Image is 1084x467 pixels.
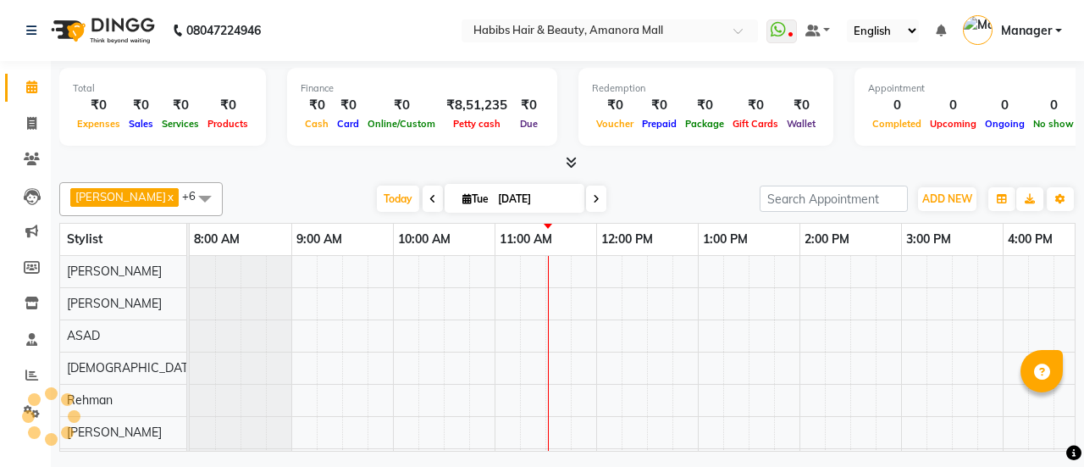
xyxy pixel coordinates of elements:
[301,96,333,115] div: ₹0
[592,96,638,115] div: ₹0
[699,227,752,252] a: 1:00 PM
[868,96,926,115] div: 0
[981,96,1029,115] div: 0
[166,190,174,203] a: x
[124,118,158,130] span: Sales
[868,118,926,130] span: Completed
[67,392,113,408] span: Rehman
[868,81,1078,96] div: Appointment
[516,118,542,130] span: Due
[783,96,820,115] div: ₹0
[158,96,203,115] div: ₹0
[597,227,657,252] a: 12:00 PM
[67,360,199,375] span: [DEMOGRAPHIC_DATA]
[301,81,544,96] div: Finance
[458,192,493,205] span: Tue
[592,118,638,130] span: Voucher
[67,264,162,279] span: [PERSON_NAME]
[124,96,158,115] div: ₹0
[592,81,820,96] div: Redemption
[67,328,100,343] span: ASAD
[638,96,681,115] div: ₹0
[67,425,162,440] span: [PERSON_NAME]
[926,118,981,130] span: Upcoming
[1029,96,1078,115] div: 0
[681,118,728,130] span: Package
[493,186,578,212] input: 2025-09-02
[495,227,556,252] a: 11:00 AM
[800,227,854,252] a: 2:00 PM
[73,96,124,115] div: ₹0
[73,81,252,96] div: Total
[301,118,333,130] span: Cash
[440,96,514,115] div: ₹8,51,235
[638,118,681,130] span: Prepaid
[43,7,159,54] img: logo
[1001,22,1052,40] span: Manager
[292,227,346,252] a: 9:00 AM
[203,118,252,130] span: Products
[73,118,124,130] span: Expenses
[67,296,162,311] span: [PERSON_NAME]
[926,96,981,115] div: 0
[363,96,440,115] div: ₹0
[1029,118,1078,130] span: No show
[783,118,820,130] span: Wallet
[377,186,419,212] span: Today
[333,118,363,130] span: Card
[1004,227,1057,252] a: 4:00 PM
[186,7,261,54] b: 08047224946
[449,118,505,130] span: Petty cash
[760,186,908,212] input: Search Appointment
[67,231,102,247] span: Stylist
[394,227,455,252] a: 10:00 AM
[363,118,440,130] span: Online/Custom
[681,96,728,115] div: ₹0
[190,227,244,252] a: 8:00 AM
[158,118,203,130] span: Services
[514,96,544,115] div: ₹0
[728,96,783,115] div: ₹0
[963,15,993,45] img: Manager
[902,227,955,252] a: 3:00 PM
[922,192,972,205] span: ADD NEW
[333,96,363,115] div: ₹0
[981,118,1029,130] span: Ongoing
[75,190,166,203] span: [PERSON_NAME]
[728,118,783,130] span: Gift Cards
[203,96,252,115] div: ₹0
[918,187,976,211] button: ADD NEW
[182,189,208,203] span: +6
